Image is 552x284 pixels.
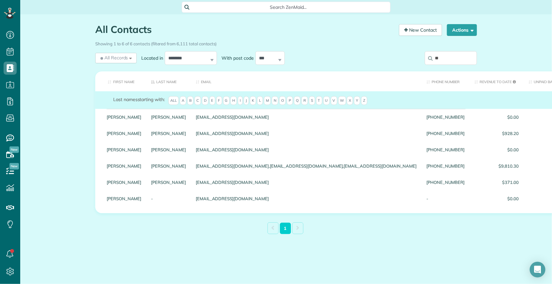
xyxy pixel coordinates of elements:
[107,131,142,136] a: [PERSON_NAME]
[287,96,293,105] span: P
[209,96,215,105] span: E
[422,190,469,207] div: -
[151,131,186,136] a: [PERSON_NAME]
[202,96,208,105] span: D
[422,174,469,190] div: [PHONE_NUMBER]
[279,96,286,105] span: O
[168,96,179,105] span: All
[309,96,315,105] span: S
[316,96,322,105] span: T
[530,262,545,277] div: Open Intercom Messenger
[347,96,353,105] span: X
[191,158,422,174] div: [EMAIL_ADDRESS][DOMAIN_NAME],[EMAIL_ADDRESS][DOMAIN_NAME],[EMAIL_ADDRESS][DOMAIN_NAME]
[216,96,222,105] span: F
[151,147,186,152] a: [PERSON_NAME]
[180,96,186,105] span: A
[95,71,146,91] th: First Name: activate to sort column ascending
[191,71,422,91] th: Email: activate to sort column ascending
[151,115,186,119] a: [PERSON_NAME]
[272,96,278,105] span: N
[107,147,142,152] a: [PERSON_NAME]
[238,96,243,105] span: I
[301,96,308,105] span: R
[422,158,469,174] div: [PHONE_NUMBER]
[107,196,142,201] a: [PERSON_NAME]
[9,146,19,153] span: New
[469,71,524,91] th: Revenue to Date: activate to sort column ascending
[146,71,191,91] th: Last Name: activate to sort column descending
[95,24,394,35] h1: All Contacts
[399,24,442,36] a: New Contact
[422,142,469,158] div: [PHONE_NUMBER]
[474,196,519,201] span: $0.00
[230,96,237,105] span: H
[361,96,367,105] span: Z
[323,96,330,105] span: U
[191,174,422,190] div: [EMAIL_ADDRESS][DOMAIN_NAME]
[107,164,142,168] a: [PERSON_NAME]
[151,164,186,168] a: [PERSON_NAME]
[422,109,469,125] div: [PHONE_NUMBER]
[113,96,165,103] label: starting with:
[331,96,337,105] span: V
[474,180,519,185] span: $371.00
[151,196,186,201] a: -
[257,96,263,105] span: L
[280,223,291,234] a: 1
[107,115,142,119] a: [PERSON_NAME]
[217,55,255,61] label: With post code
[194,96,201,105] span: C
[474,115,519,119] span: $0.00
[107,180,142,185] a: [PERSON_NAME]
[191,125,422,142] div: [EMAIL_ADDRESS][DOMAIN_NAME]
[294,96,300,105] span: Q
[354,96,360,105] span: Y
[338,96,346,105] span: W
[244,96,249,105] span: J
[191,190,422,207] div: [EMAIL_ADDRESS][DOMAIN_NAME]
[187,96,193,105] span: B
[422,71,469,91] th: Phone number: activate to sort column ascending
[95,38,477,47] div: Showing 1 to 6 of 6 contacts (filtered from 6,111 total contacts)
[191,142,422,158] div: [EMAIL_ADDRESS][DOMAIN_NAME]
[422,125,469,142] div: [PHONE_NUMBER]
[474,164,519,168] span: $9,810.30
[474,147,519,152] span: $0.00
[474,131,519,136] span: $928.20
[447,24,477,36] button: Actions
[9,163,19,170] span: New
[191,109,422,125] div: [EMAIL_ADDRESS][DOMAIN_NAME]
[137,55,165,61] label: Located in
[99,54,128,61] span: All Records
[223,96,230,105] span: G
[264,96,271,105] span: M
[250,96,256,105] span: K
[151,180,186,185] a: [PERSON_NAME]
[113,97,138,102] span: Last names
